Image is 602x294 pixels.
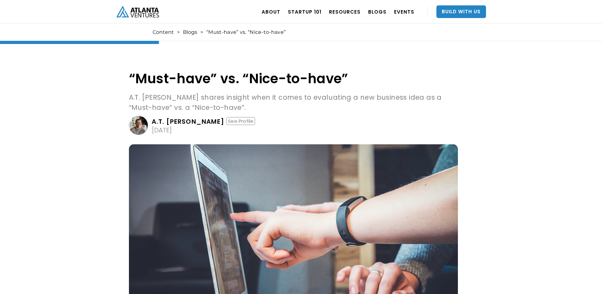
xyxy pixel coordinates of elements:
[152,118,225,125] div: A.T. [PERSON_NAME]
[262,3,280,21] a: ABOUT
[436,5,486,18] a: Build With Us
[226,117,255,125] div: See Profile
[129,116,458,135] a: A.T. [PERSON_NAME]See Profile[DATE]
[152,127,172,133] div: [DATE]
[200,29,203,35] div: >
[206,29,286,35] div: “Must-have” vs. “Nice-to-have”
[129,92,458,113] p: A.T. [PERSON_NAME] shares insight when it comes to evaluating a new business idea as a “Must-have...
[329,3,361,21] a: RESOURCES
[153,29,174,35] a: Content
[368,3,386,21] a: BLOGS
[177,29,180,35] div: >
[129,71,458,86] h1: “Must-have” vs. “Nice-to-have”
[288,3,321,21] a: Startup 101
[183,29,197,35] a: Blogs
[394,3,414,21] a: EVENTS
